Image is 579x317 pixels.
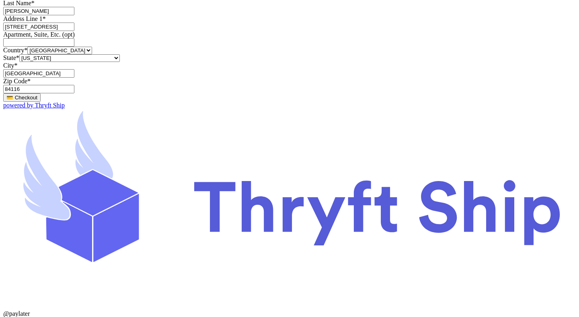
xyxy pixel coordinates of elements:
input: 12345 [3,85,74,93]
label: City [3,62,18,69]
a: powered by Thryft Ship [3,102,65,109]
button: 💳 Checkout [3,93,41,102]
label: Apartment, Suite, Etc. (opt) [3,31,75,38]
input: Last Name [3,7,74,15]
label: Country [3,47,27,54]
label: State [3,54,19,61]
label: Address Line 1 [3,15,46,22]
label: Zip Code [3,78,31,84]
